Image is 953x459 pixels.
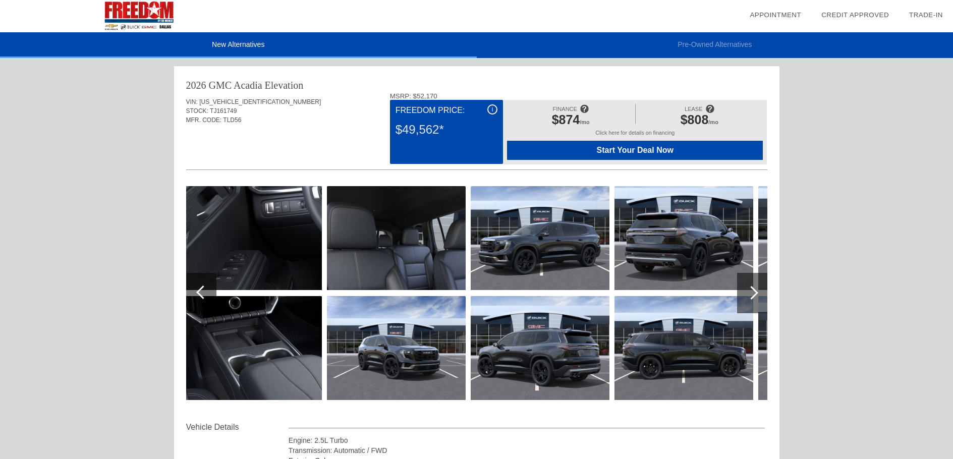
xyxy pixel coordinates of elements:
[507,130,763,141] div: Click here for details on financing
[289,435,765,445] div: Engine: 2.5L Turbo
[199,98,321,105] span: [US_VEHICLE_IDENTIFICATION_NUMBER]
[390,92,767,100] div: MSRP: $52,170
[186,78,262,92] div: 2026 GMC Acadia
[552,112,580,127] span: $874
[186,421,289,433] div: Vehicle Details
[641,112,758,130] div: /mo
[265,78,304,92] div: Elevation
[821,11,889,19] a: Credit Approved
[210,107,237,114] span: TJ161749
[396,104,497,117] div: Freedom Price:
[183,296,322,400] img: 23.jpg
[471,296,609,400] img: 27.jpg
[685,106,702,112] span: LEASE
[758,296,897,400] img: 31.jpg
[289,445,765,455] div: Transmission: Automatic / FWD
[681,112,709,127] span: $808
[512,112,629,130] div: /mo
[909,11,943,19] a: Trade-In
[186,107,208,114] span: STOCK:
[223,117,241,124] span: TLD56
[553,106,577,112] span: FINANCE
[614,186,753,290] img: 28.jpg
[327,296,466,400] img: 25.jpg
[396,117,497,143] div: $49,562*
[520,146,750,155] span: Start Your Deal Now
[183,186,322,290] img: 22.jpg
[327,186,466,290] img: 24.jpg
[487,104,497,114] div: i
[750,11,801,19] a: Appointment
[186,140,767,156] div: Quoted on [DATE] 12:26:23 PM
[471,186,609,290] img: 26.jpg
[186,98,198,105] span: VIN:
[186,117,222,124] span: MFR. CODE:
[614,296,753,400] img: 29.jpg
[758,186,897,290] img: 30.jpg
